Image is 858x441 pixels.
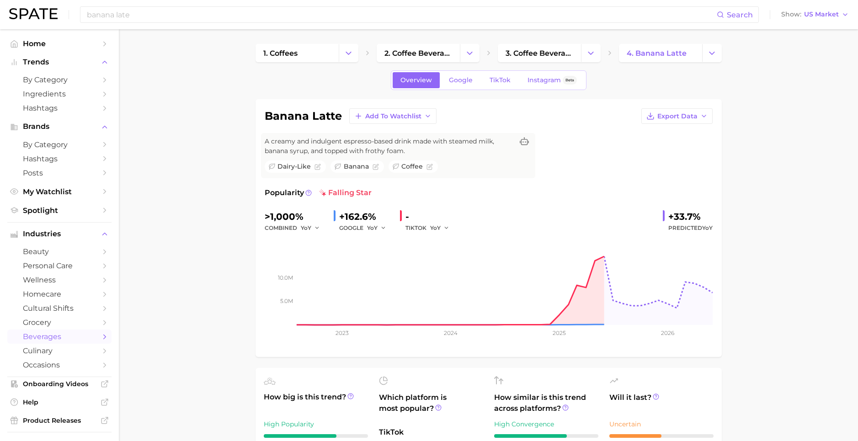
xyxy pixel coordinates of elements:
[498,44,581,62] a: 3. coffee beverages
[565,76,574,84] span: Beta
[7,152,112,166] a: Hashtags
[301,224,311,232] span: YoY
[506,49,573,58] span: 3. coffee beverages
[449,76,473,84] span: Google
[657,112,698,120] span: Export Data
[668,223,713,234] span: Predicted
[23,206,96,215] span: Spotlight
[528,76,561,84] span: Instagram
[7,414,112,427] a: Product Releases
[804,12,839,17] span: US Market
[256,44,339,62] a: 1. coffees
[23,398,96,406] span: Help
[702,224,713,231] span: YoY
[430,224,441,232] span: YoY
[400,76,432,84] span: Overview
[727,11,753,19] span: Search
[263,49,298,58] span: 1. coffees
[23,75,96,84] span: by Category
[7,244,112,259] a: beauty
[7,273,112,287] a: wellness
[779,9,851,21] button: ShowUS Market
[339,223,393,234] div: GOOGLE
[441,72,480,88] a: Google
[264,392,368,414] span: How big is this trend?
[23,304,96,313] span: cultural shifts
[23,230,96,238] span: Industries
[277,162,311,171] span: dairy-like
[7,203,112,218] a: Spotlight
[23,346,96,355] span: culinary
[7,315,112,329] a: grocery
[23,247,96,256] span: beauty
[265,223,326,234] div: combined
[23,140,96,149] span: by Category
[405,223,456,234] div: TIKTOK
[581,44,601,62] button: Change Category
[460,44,480,62] button: Change Category
[23,90,96,98] span: Ingredients
[23,416,96,425] span: Product Releases
[23,169,96,177] span: Posts
[339,209,393,224] div: +162.6%
[23,380,96,388] span: Onboarding Videos
[23,318,96,327] span: grocery
[494,434,598,438] div: 7 / 10
[393,72,440,88] a: Overview
[265,187,304,198] span: Popularity
[23,154,96,163] span: Hashtags
[384,49,452,58] span: 2. coffee beverages
[641,108,713,124] button: Export Data
[494,419,598,430] div: High Convergence
[619,44,702,62] a: 4. banana latte
[609,419,714,430] div: Uncertain
[86,7,717,22] input: Search here for a brand, industry, or ingredient
[344,162,369,171] span: banana
[7,227,112,241] button: Industries
[349,108,437,124] button: Add to Watchlist
[7,377,112,391] a: Onboarding Videos
[373,164,379,170] button: Flag as miscategorized or irrelevant
[7,329,112,344] a: beverages
[482,72,518,88] a: TikTok
[365,112,421,120] span: Add to Watchlist
[702,44,722,62] button: Change Category
[23,261,96,270] span: personal care
[7,287,112,301] a: homecare
[23,276,96,284] span: wellness
[23,39,96,48] span: Home
[265,211,304,222] span: >1,000%
[7,37,112,51] a: Home
[265,137,513,156] span: A creamy and indulgent espresso-based drink made with steamed milk, banana syrup, and topped with...
[668,209,713,224] div: +33.7%
[23,122,96,131] span: Brands
[7,55,112,69] button: Trends
[609,392,714,414] span: Will it last?
[401,162,423,171] span: coffee
[367,224,378,232] span: YoY
[23,104,96,112] span: Hashtags
[7,101,112,115] a: Hashtags
[335,329,348,336] tspan: 2023
[494,392,598,414] span: How similar is this trend across platforms?
[23,58,96,66] span: Trends
[314,164,321,170] button: Flag as miscategorized or irrelevant
[367,223,387,234] button: YoY
[23,187,96,196] span: My Watchlist
[264,419,368,430] div: High Popularity
[490,76,511,84] span: TikTok
[7,358,112,372] a: occasions
[7,73,112,87] a: by Category
[7,166,112,180] a: Posts
[7,259,112,273] a: personal care
[339,44,358,62] button: Change Category
[405,209,456,224] div: -
[520,72,585,88] a: InstagramBeta
[264,434,368,438] div: 7 / 10
[377,44,460,62] a: 2. coffee beverages
[23,332,96,341] span: beverages
[379,427,483,438] span: TikTok
[301,223,320,234] button: YoY
[7,120,112,133] button: Brands
[7,87,112,101] a: Ingredients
